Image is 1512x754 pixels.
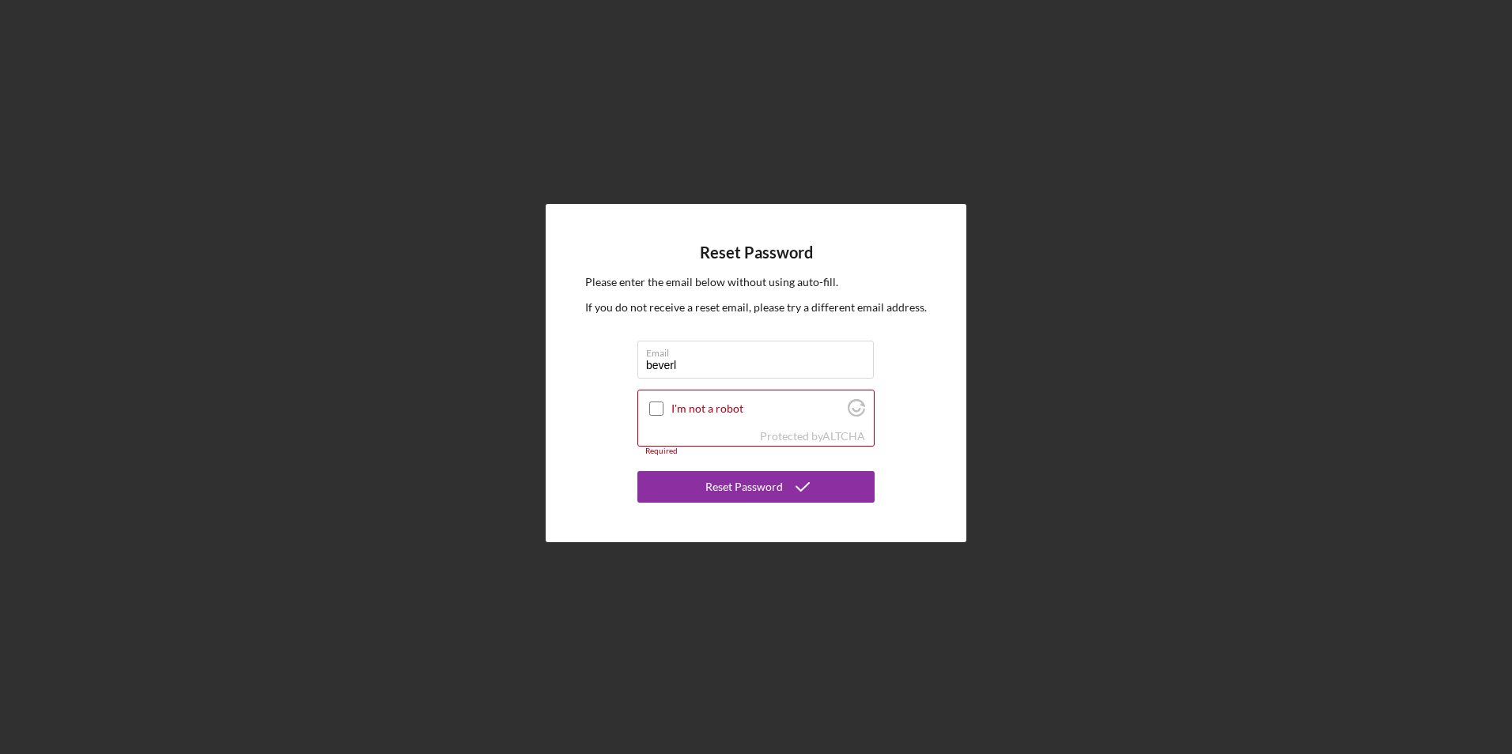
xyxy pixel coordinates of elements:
p: If you do not receive a reset email, please try a different email address. [585,299,927,316]
div: Reset Password [705,471,783,503]
h4: Reset Password [700,243,813,262]
p: Please enter the email below without using auto-fill. [585,273,927,291]
a: Visit Altcha.org [822,429,865,443]
div: Protected by [760,430,865,443]
div: Required [637,447,875,456]
label: I'm not a robot [671,402,843,415]
button: Reset Password [637,471,875,503]
label: Email [646,341,874,359]
a: Visit Altcha.org [848,405,865,419]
